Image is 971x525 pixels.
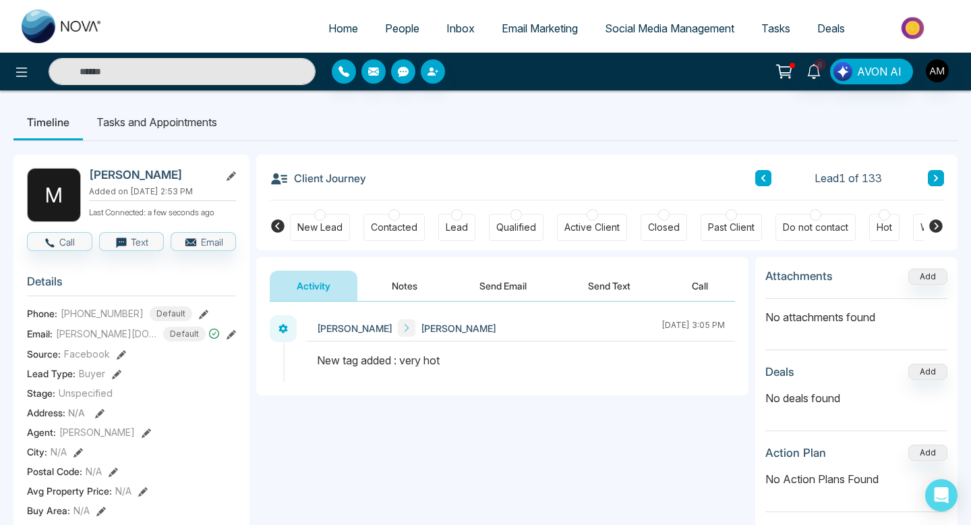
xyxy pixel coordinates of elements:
button: Add [908,269,947,285]
span: Deals [817,22,845,35]
img: User Avatar [926,59,949,82]
div: New Lead [297,221,343,234]
h3: Deals [765,365,794,379]
a: 6 [798,59,830,82]
span: N/A [51,445,67,459]
button: Call [27,232,92,251]
button: Email [171,232,236,251]
li: Timeline [13,104,83,140]
span: Tasks [761,22,790,35]
div: Qualified [496,221,536,234]
span: Email: [27,327,53,341]
div: Lead [446,221,468,234]
button: Send Email [452,271,554,301]
p: Added on [DATE] 2:53 PM [89,186,236,198]
span: AVON AI [857,63,902,80]
a: Tasks [748,16,804,41]
button: Send Text [561,271,657,301]
span: N/A [115,484,131,498]
span: Agent: [27,425,56,439]
h3: Attachments [765,269,833,283]
button: Add [908,445,947,461]
p: No Action Plans Found [765,471,947,487]
span: Social Media Management [605,22,734,35]
h3: Action Plan [765,446,826,460]
button: Activity [270,271,357,301]
img: Market-place.gif [865,13,963,43]
span: Inbox [446,22,475,35]
a: Social Media Management [591,16,748,41]
div: Contacted [371,221,417,234]
h3: Client Journey [270,168,366,188]
button: AVON AI [830,59,913,84]
span: Unspecified [59,386,113,400]
span: N/A [86,464,102,478]
span: People [385,22,419,35]
li: Tasks and Appointments [83,104,231,140]
div: Closed [648,221,680,234]
h3: Details [27,275,236,296]
span: Email Marketing [502,22,578,35]
span: [PERSON_NAME] [317,321,392,335]
span: Source: [27,347,61,361]
span: Address: [27,406,85,420]
div: Warm [920,221,945,234]
span: Stage: [27,386,55,400]
a: Home [315,16,372,41]
span: Buyer [79,366,105,381]
div: Active Client [564,221,620,234]
img: Nova CRM Logo [22,9,102,43]
span: N/A [68,407,85,418]
button: Text [99,232,165,251]
div: Hot [877,221,892,234]
div: Do not contact [783,221,848,234]
a: Email Marketing [488,16,591,41]
div: M [27,168,81,222]
img: Lead Flow [833,62,852,81]
span: [PERSON_NAME] [421,321,496,335]
span: City : [27,445,47,459]
span: Lead Type: [27,366,76,381]
button: Notes [365,271,444,301]
p: Last Connected: a few seconds ago [89,204,236,219]
button: Call [665,271,735,301]
span: Postal Code : [27,464,82,478]
span: Phone: [27,306,57,321]
span: N/A [73,503,90,518]
span: [PHONE_NUMBER] [61,306,144,321]
div: [DATE] 3:05 PM [661,319,725,337]
a: People [372,16,433,41]
span: Avg Property Price : [27,484,112,498]
button: Add [908,364,947,380]
span: Add [908,270,947,281]
a: Inbox [433,16,488,41]
h2: [PERSON_NAME] [89,168,214,182]
span: Lead 1 of 133 [815,170,882,186]
span: Buy Area : [27,503,70,518]
span: [PERSON_NAME][DOMAIN_NAME][EMAIL_ADDRESS][DOMAIN_NAME] [56,327,157,341]
span: Default [150,306,192,321]
div: Open Intercom Messenger [925,479,958,512]
a: Deals [804,16,858,41]
p: No deals found [765,390,947,406]
span: Home [328,22,358,35]
div: Past Client [708,221,755,234]
span: [PERSON_NAME] [59,425,135,439]
span: Facebook [64,347,110,361]
p: No attachments found [765,299,947,325]
span: 6 [814,59,826,71]
span: Default [163,327,206,341]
